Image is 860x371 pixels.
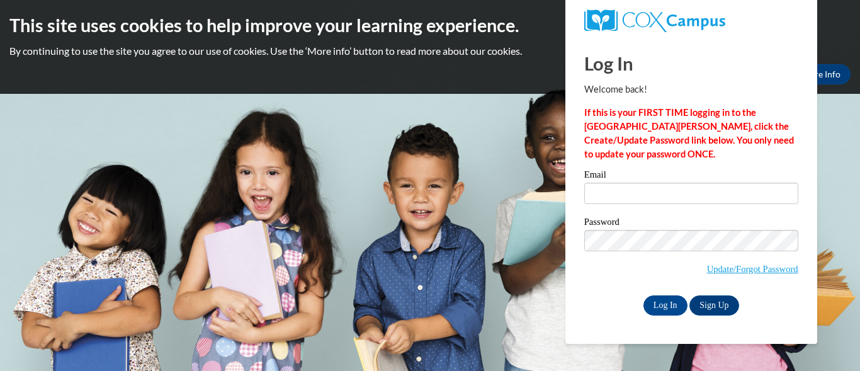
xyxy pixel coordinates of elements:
a: COX Campus [584,9,798,32]
p: Welcome back! [584,83,798,96]
img: COX Campus [584,9,725,32]
a: Update/Forgot Password [707,264,798,274]
a: More Info [791,64,851,84]
label: Password [584,217,798,230]
strong: If this is your FIRST TIME logging in to the [GEOGRAPHIC_DATA][PERSON_NAME], click the Create/Upd... [584,107,794,159]
p: By continuing to use the site you agree to our use of cookies. Use the ‘More info’ button to read... [9,44,851,58]
h2: This site uses cookies to help improve your learning experience. [9,13,851,38]
h1: Log In [584,50,798,76]
a: Sign Up [689,295,738,316]
input: Log In [643,295,687,316]
label: Email [584,170,798,183]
